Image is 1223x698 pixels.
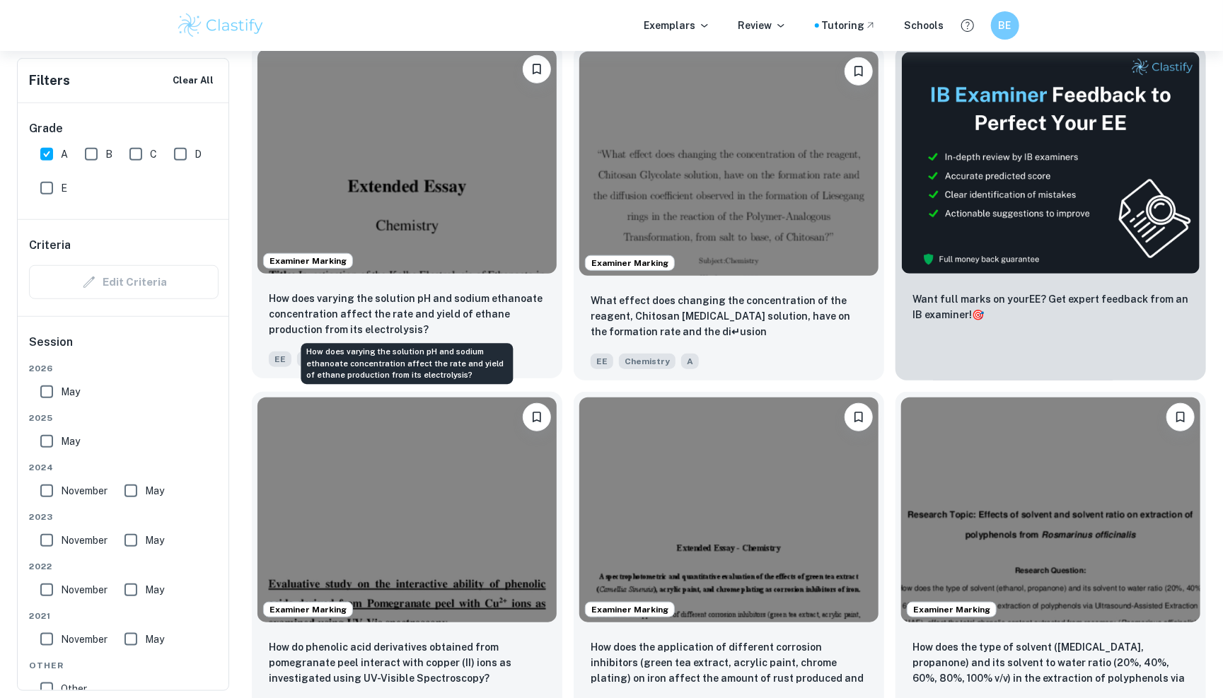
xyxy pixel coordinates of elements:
span: Examiner Marking [586,603,674,616]
img: Chemistry EE example thumbnail: How does the application of different co [579,397,879,622]
h6: BE [997,18,1013,33]
img: Thumbnail [901,52,1200,274]
h6: Grade [29,120,219,137]
span: November [61,632,108,647]
button: BE [991,11,1019,40]
span: May [145,582,164,598]
a: Schools [905,18,944,33]
span: Examiner Marking [264,603,352,616]
button: Bookmark [1166,403,1195,431]
span: A [681,354,699,369]
a: Examiner MarkingBookmarkHow does varying the solution pH and sodium ethanoate concentration affec... [252,46,562,380]
span: B [105,146,112,162]
button: Bookmark [845,57,873,86]
span: May [145,632,164,647]
span: Examiner Marking [908,603,996,616]
span: November [61,533,108,548]
img: Chemistry EE example thumbnail: How does the type of solvent (ethanol, p [901,397,1200,622]
span: 2025 [29,412,219,424]
img: Chemistry EE example thumbnail: How does varying the solution pH and sod [257,50,557,274]
span: Chemistry [297,351,354,367]
p: How does the application of different corrosion inhibitors (green tea extract, acrylic paint, chr... [591,639,867,687]
span: 2023 [29,511,219,523]
a: ThumbnailWant full marks on yourEE? Get expert feedback from an IB examiner! [895,46,1206,380]
span: D [195,146,202,162]
button: Bookmark [845,403,873,431]
button: Clear All [169,70,217,91]
p: Want full marks on your EE ? Get expert feedback from an IB examiner! [912,291,1189,322]
span: May [145,533,164,548]
span: E [61,180,67,196]
span: May [61,384,80,400]
div: How does varying the solution pH and sodium ethanoate concentration affect the rate and yield of ... [301,344,514,385]
span: C [150,146,157,162]
span: Other [29,659,219,672]
: What effect does changing the concentration of the reagent, Chitosan Glycolate solution, have on ... [591,293,867,341]
div: Criteria filters are unavailable when searching by topic [29,265,219,299]
span: 2022 [29,560,219,573]
span: 2026 [29,362,219,375]
span: 🎯 [972,309,984,320]
p: How does the type of solvent (ethanol, propanone) and its solvent to water ratio (20%, 40%, 60%, ... [912,639,1189,687]
a: Tutoring [822,18,876,33]
span: EE [269,351,291,367]
p: How do phenolic acid derivatives obtained from pomegranate peel interact with copper (II) ions as... [269,639,545,686]
h6: Criteria [29,237,71,254]
span: A [61,146,68,162]
span: Chemistry [619,354,676,369]
button: Bookmark [523,55,551,83]
span: Other [61,681,87,697]
span: Examiner Marking [586,257,674,269]
a: Examiner MarkingBookmarkWhat effect does changing the concentration of the reagent, Chitosan Glyc... [574,46,884,380]
img: Clastify logo [176,11,266,40]
span: May [61,434,80,449]
span: November [61,483,108,499]
span: November [61,582,108,598]
span: 2021 [29,610,219,622]
button: Bookmark [523,403,551,431]
img: Chemistry EE example thumbnail: What effect does changing the concentrat [579,52,879,276]
img: Chemistry EE example thumbnail: How do phenolic acid derivatives obtaine [257,397,557,622]
span: May [145,483,164,499]
h6: Filters [29,71,70,91]
p: Exemplars [644,18,710,33]
span: 2024 [29,461,219,474]
p: Review [738,18,787,33]
p: How does varying the solution pH and sodium ethanoate concentration affect the rate and yield of ... [269,291,545,337]
span: Examiner Marking [264,255,352,267]
button: Help and Feedback [956,13,980,37]
span: EE [591,354,613,369]
h6: Session [29,334,219,362]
